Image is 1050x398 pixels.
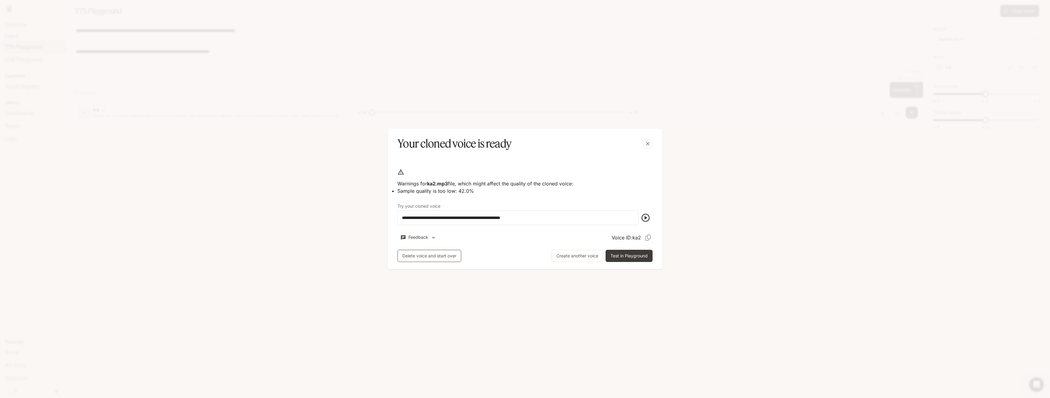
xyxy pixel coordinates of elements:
[427,181,448,187] b: ka2.mp3
[397,136,511,151] h5: Your cloned voice is ready
[397,204,440,208] p: Try your cloned voice
[606,250,653,262] button: Test in Playground
[397,177,653,197] div: Warnings for file, which might affect the quality of the cloned voice:
[612,234,641,241] p: Voice ID: ka2
[552,250,603,262] button: Create another voice
[397,187,653,195] li: Sample quality is too low: 42.0%
[397,232,439,242] button: Feedback
[397,250,461,262] button: Delete voice and start over
[643,233,653,242] button: Copy Voice ID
